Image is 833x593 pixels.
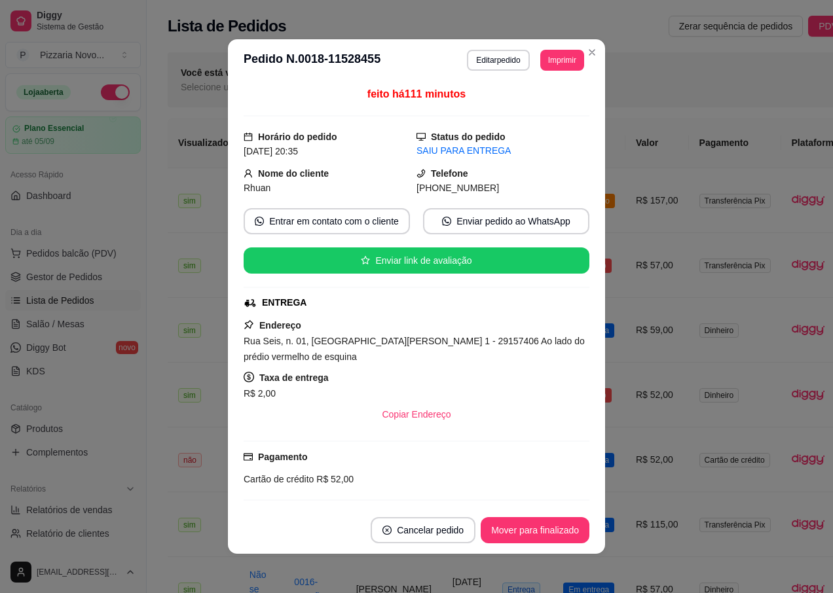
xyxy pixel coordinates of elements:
[259,320,301,331] strong: Endereço
[244,319,254,330] span: pushpin
[244,372,254,382] span: dollar
[431,168,468,179] strong: Telefone
[244,474,314,484] span: Cartão de crédito
[417,183,499,193] span: [PHONE_NUMBER]
[244,146,298,156] span: [DATE] 20:35
[431,132,506,142] strong: Status do pedido
[244,208,410,234] button: whats-appEntrar em contato com o cliente
[244,452,253,461] span: credit-card
[382,526,392,535] span: close-circle
[259,372,329,383] strong: Taxa de entrega
[244,169,253,178] span: user
[314,474,354,484] span: R$ 52,00
[417,169,426,178] span: phone
[258,168,329,179] strong: Nome do cliente
[244,247,589,274] button: starEnviar link de avaliação
[423,208,589,234] button: whats-appEnviar pedido ao WhatsApp
[417,132,426,141] span: desktop
[371,401,461,427] button: Copiar Endereço
[244,132,253,141] span: calendar
[255,217,264,226] span: whats-app
[582,42,602,63] button: Close
[417,144,589,158] div: SAIU PARA ENTREGA
[371,517,475,543] button: close-circleCancelar pedido
[367,88,466,99] span: feito há 111 minutos
[244,336,585,362] span: Rua Seis, n. 01, [GEOGRAPHIC_DATA][PERSON_NAME] 1 - 29157406 Ao lado do prédio vermelho de esquina
[481,517,589,543] button: Mover para finalizado
[258,132,337,142] strong: Horário do pedido
[442,217,451,226] span: whats-app
[244,183,270,193] span: Rhuan
[361,256,370,265] span: star
[258,452,307,462] strong: Pagamento
[467,50,529,71] button: Editarpedido
[540,50,584,71] button: Imprimir
[262,296,306,310] div: ENTREGA
[244,388,276,399] span: R$ 2,00
[244,50,380,71] h3: Pedido N. 0018-11528455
